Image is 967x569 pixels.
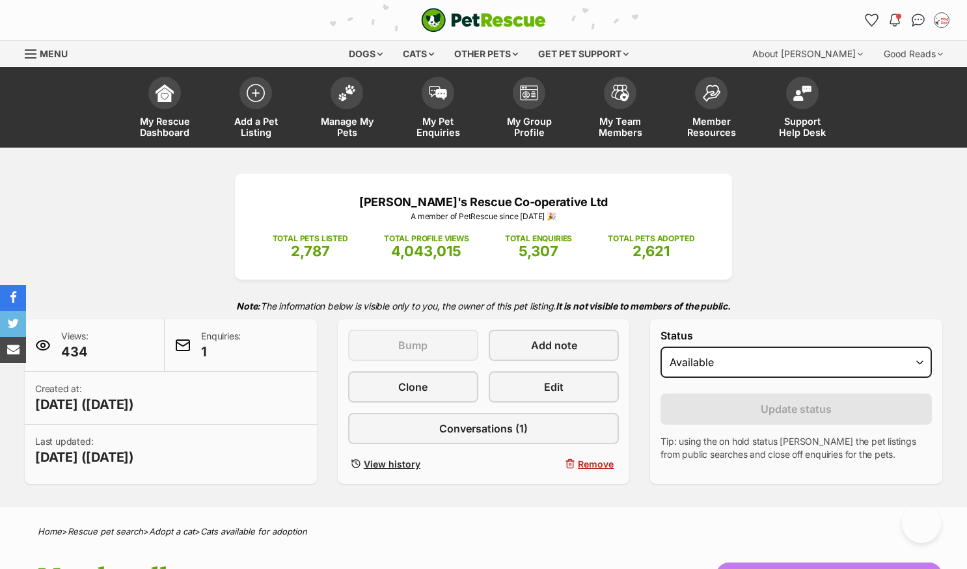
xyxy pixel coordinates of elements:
[38,526,62,536] a: Home
[445,41,527,67] div: Other pets
[119,70,210,148] a: My Rescue Dashboard
[575,70,666,148] a: My Team Members
[394,41,443,67] div: Cats
[61,343,89,361] span: 434
[884,10,905,31] button: Notifications
[743,41,872,67] div: About [PERSON_NAME]
[489,330,619,361] a: Add note
[35,382,134,414] p: Created at:
[861,10,882,31] a: Favourites
[902,504,941,543] iframe: Help Scout Beacon - Open
[661,393,932,425] button: Update status
[348,371,478,403] a: Clone
[25,293,942,319] p: The information below is visible only to you, the owner of this pet listing.
[520,85,538,101] img: group-profile-icon-3fa3cf56718a62981997c0bc7e787c4b2cf8bcc04b72c1350f741eb67cf2f40e.svg
[61,330,89,361] p: Views:
[633,243,670,259] span: 2,621
[505,233,572,245] p: TOTAL ENQUIRIES
[500,116,558,138] span: My Group Profile
[318,116,376,138] span: Manage My Pets
[519,243,558,259] span: 5,307
[578,457,614,471] span: Remove
[291,243,330,259] span: 2,787
[301,70,392,148] a: Manage My Pets
[236,300,260,311] strong: Note:
[702,85,720,102] img: member-resources-icon-8e73f808a243e03378d46382f2149f9095a855e16c252ad45f914b54edf8863c.svg
[149,526,195,536] a: Adopt a cat
[489,455,619,473] button: Remove
[348,330,478,361] button: Bump
[398,337,428,353] span: Bump
[200,526,307,536] a: Cats available for adoption
[875,41,952,67] div: Good Reads
[348,413,620,444] a: Conversations (1)
[409,116,467,138] span: My Pet Enquiries
[421,8,546,33] img: logo-cat-932fe2b9b8326f06289b0f2fb663e598f794de774fb13d1741a6617ecf9a85b4.svg
[398,379,428,395] span: Clone
[661,330,932,341] label: Status
[682,116,741,138] span: Member Resources
[391,243,461,259] span: 4,043,015
[25,41,77,64] a: Menu
[254,211,713,222] p: A member of PetRescue since [DATE] 🎉
[338,85,356,101] img: manage-my-pets-icon-02211641906a0b7f246fdf0571729dbe1e7629f14944591b6c1af311fb30b64b.svg
[529,41,638,67] div: Get pet support
[531,337,577,353] span: Add note
[35,395,134,414] span: [DATE] ([DATE])
[68,526,143,536] a: Rescue pet search
[912,14,925,27] img: chat-41dd97257d64d25036548639549fe6c8038ab92f7586957e7f3b1b290dea8141.svg
[661,435,932,461] p: Tip: using the on hold status [PERSON_NAME] the pet listings from public searches and close off e...
[273,233,348,245] p: TOTAL PETS LISTED
[201,343,241,361] span: 1
[890,14,900,27] img: notifications-46538b983faf8c2785f20acdc204bb7945ddae34d4c08c2a6579f10ce5e182be.svg
[931,10,952,31] button: My account
[35,448,134,466] span: [DATE] ([DATE])
[793,85,811,101] img: help-desk-icon-fdf02630f3aa405de69fd3d07c3f3aa587a6932b1a1747fa1d2bba05be0121f9.svg
[5,527,962,536] div: > > >
[666,70,757,148] a: Member Resources
[611,85,629,101] img: team-members-icon-5396bd8760b3fe7c0b43da4ab00e1e3bb1a5d9ba89233759b79545d2d3fc5d0d.svg
[935,14,948,27] img: Laura Chao profile pic
[201,330,241,361] p: Enquiries:
[421,8,546,33] a: PetRescue
[429,86,447,100] img: pet-enquiries-icon-7e3ad2cf08bfb03b45e93fb7055b45f3efa6380592205ae92323e6603595dc1f.svg
[348,455,478,473] a: View history
[384,233,469,245] p: TOTAL PROFILE VIEWS
[908,10,929,31] a: Conversations
[364,457,420,471] span: View history
[556,300,731,311] strong: It is not visible to members of the public.
[773,116,832,138] span: Support Help Desk
[392,70,483,148] a: My Pet Enquiries
[608,233,694,245] p: TOTAL PETS ADOPTED
[861,10,952,31] ul: Account quick links
[439,421,528,436] span: Conversations (1)
[757,70,848,148] a: Support Help Desk
[40,48,68,59] span: Menu
[156,84,174,102] img: dashboard-icon-eb2f2d2d3e046f16d808141f083e7271f6b2e854fb5c12c21221c1fb7104beca.svg
[591,116,649,138] span: My Team Members
[210,70,301,148] a: Add a Pet Listing
[254,193,713,211] p: [PERSON_NAME]'s Rescue Co-operative Ltd
[483,70,575,148] a: My Group Profile
[544,379,564,395] span: Edit
[247,84,265,102] img: add-pet-listing-icon-0afa8454b4691262ce3f59096e99ab1cd57d4a30225e0717b998d2c9b9846f56.svg
[340,41,392,67] div: Dogs
[761,401,832,417] span: Update status
[35,435,134,466] p: Last updated:
[226,116,285,138] span: Add a Pet Listing
[135,116,194,138] span: My Rescue Dashboard
[489,371,619,403] a: Edit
